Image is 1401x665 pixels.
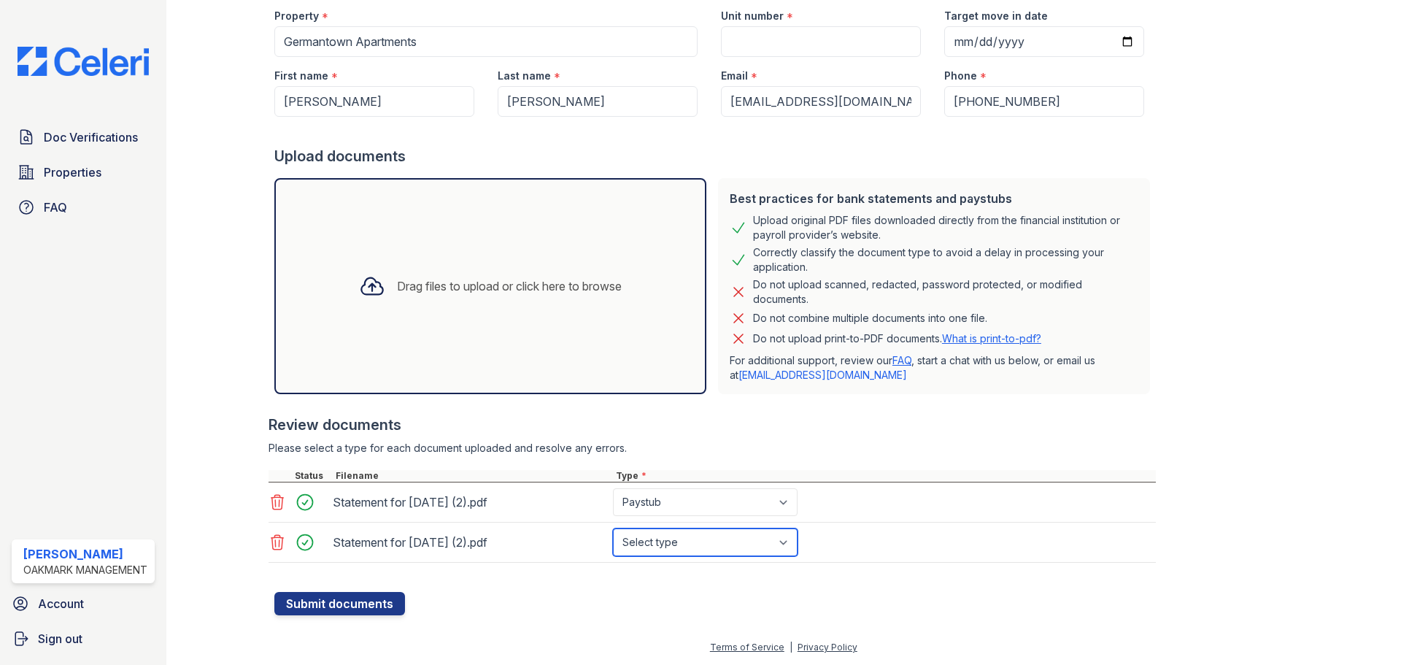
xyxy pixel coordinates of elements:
[44,199,67,216] span: FAQ
[333,491,607,514] div: Statement for [DATE] (2).pdf
[274,9,319,23] label: Property
[753,245,1138,274] div: Correctly classify the document type to avoid a delay in processing your application.
[333,470,613,482] div: Filename
[397,277,622,295] div: Drag files to upload or click here to browse
[292,470,333,482] div: Status
[730,353,1138,383] p: For additional support, review our , start a chat with us below, or email us at
[944,9,1048,23] label: Target move in date
[6,589,161,618] a: Account
[274,69,328,83] label: First name
[274,592,405,615] button: Submit documents
[38,595,84,612] span: Account
[6,624,161,653] a: Sign out
[753,277,1138,307] div: Do not upload scanned, redacted, password protected, or modified documents.
[721,69,748,83] label: Email
[12,158,155,187] a: Properties
[944,69,977,83] label: Phone
[798,642,857,653] a: Privacy Policy
[498,69,551,83] label: Last name
[710,642,784,653] a: Terms of Service
[44,164,101,181] span: Properties
[942,332,1041,345] a: What is print-to-pdf?
[38,630,82,647] span: Sign out
[892,354,911,366] a: FAQ
[6,47,161,76] img: CE_Logo_Blue-a8612792a0a2168367f1c8372b55b34899dd931a85d93a1a3d3e32e68fde9ad4.png
[274,146,1156,166] div: Upload documents
[730,190,1138,207] div: Best practices for bank statements and paystubs
[269,441,1156,455] div: Please select a type for each document uploaded and resolve any errors.
[44,128,138,146] span: Doc Verifications
[613,470,1156,482] div: Type
[738,369,907,381] a: [EMAIL_ADDRESS][DOMAIN_NAME]
[23,563,147,577] div: Oakmark Management
[23,545,147,563] div: [PERSON_NAME]
[12,123,155,152] a: Doc Verifications
[721,9,784,23] label: Unit number
[790,642,792,653] div: |
[333,531,607,554] div: Statement for [DATE] (2).pdf
[753,331,1041,346] p: Do not upload print-to-PDF documents.
[269,415,1156,435] div: Review documents
[753,310,987,327] div: Do not combine multiple documents into one file.
[753,213,1138,242] div: Upload original PDF files downloaded directly from the financial institution or payroll provider’...
[12,193,155,222] a: FAQ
